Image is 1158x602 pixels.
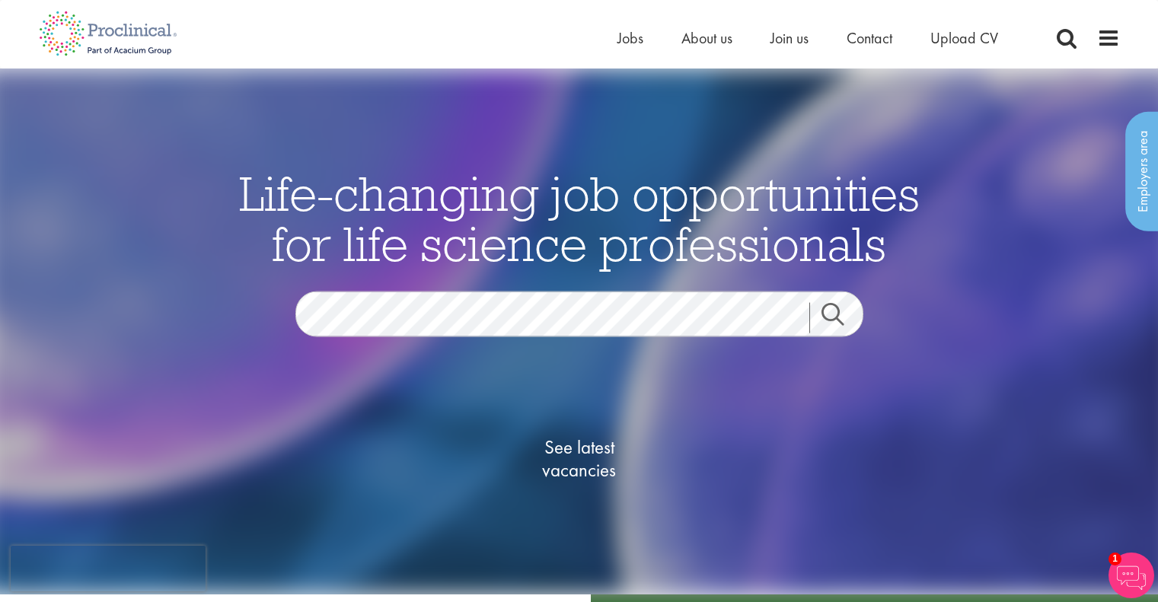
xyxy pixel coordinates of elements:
[1109,553,1154,598] img: Chatbot
[681,28,732,48] a: About us
[1109,553,1121,565] span: 1
[11,546,206,591] iframe: reCAPTCHA
[930,28,998,48] a: Upload CV
[239,163,920,274] span: Life-changing job opportunities for life science professionals
[503,375,656,543] a: See latestvacancies
[809,303,875,333] a: Job search submit button
[770,28,809,48] a: Join us
[847,28,892,48] a: Contact
[617,28,643,48] a: Jobs
[503,436,656,482] span: See latest vacancies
